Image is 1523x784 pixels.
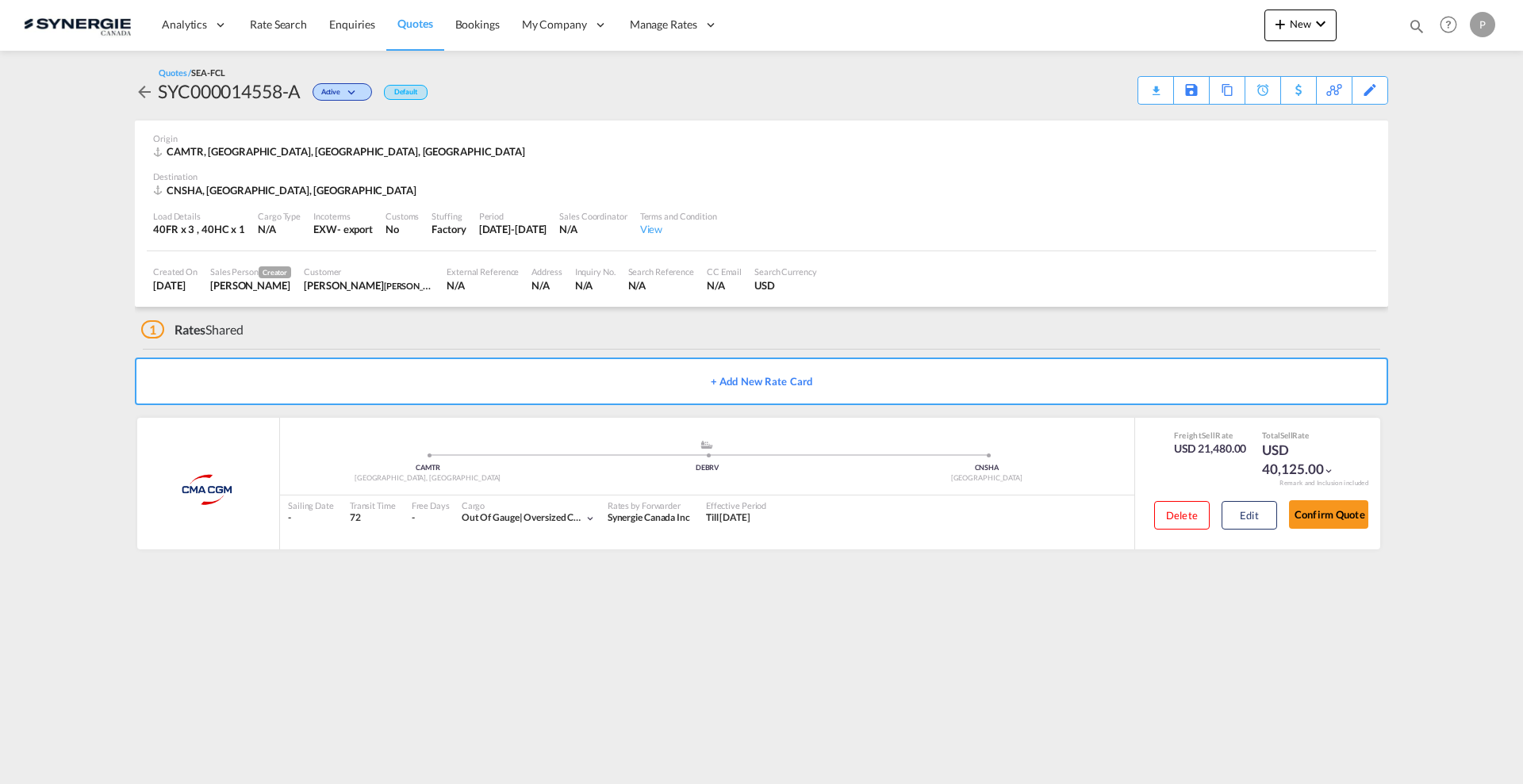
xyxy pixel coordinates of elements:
[447,278,519,293] div: N/A
[1174,430,1247,441] div: Freight Rate
[754,266,817,277] div: Search Currency
[350,511,396,525] div: 72
[1470,12,1495,37] div: P
[628,278,694,293] div: N/A
[153,222,245,236] div: 40FR x 3 , 40HC x 1
[1264,10,1337,41] button: icon-plus 400-fgNewicon-chevron-down
[350,499,396,511] div: Transit Time
[1311,14,1330,33] md-icon: icon-chevron-down
[250,17,307,31] span: Rate Search
[1202,430,1215,440] span: Sell
[159,67,225,78] div: Quotes /SEA-FCL
[575,278,616,293] div: N/A
[559,210,627,222] div: Sales Coordinator
[707,278,742,293] div: N/A
[329,17,375,31] span: Enquiries
[455,17,500,31] span: Bookings
[531,266,562,277] div: Address
[1289,500,1368,529] button: Confirm Quote
[567,463,846,473] div: DEBRV
[1174,441,1247,457] div: USD 21,480.00
[1408,17,1425,41] div: icon-magnify
[210,278,291,293] div: Pablo Gomez Saldarriaga
[522,17,587,33] span: My Company
[168,470,248,510] img: CMA CGM
[162,17,207,33] span: Analytics
[384,85,428,100] div: Default
[1262,441,1341,479] div: USD 40,125.00
[1174,77,1209,104] div: Save As Template
[24,7,131,43] img: 1f56c880d42311ef80fc7dca854c8e59.png
[412,511,415,525] div: -
[706,511,750,523] span: Till [DATE]
[1323,465,1334,476] md-icon: icon-chevron-down
[288,463,567,473] div: CAMTR
[575,266,616,277] div: Inquiry No.
[585,513,596,524] md-icon: icon-chevron-down
[288,499,334,511] div: Sailing Date
[210,266,291,278] div: Sales Person
[1268,479,1380,488] div: Remark and Inclusion included
[432,222,466,236] div: Factory Stuffing
[706,499,766,511] div: Effective Period
[258,222,301,236] div: N/A
[153,144,529,159] div: CAMTR, Montreal, QC, Americas
[447,266,519,277] div: External Reference
[313,210,373,222] div: Incoterms
[1271,17,1330,30] span: New
[1222,501,1277,530] button: Edit
[344,89,363,98] md-icon: icon-chevron-down
[153,132,1370,144] div: Origin
[141,320,164,338] span: 1
[847,473,1126,484] div: [GEOGRAPHIC_DATA]
[153,210,245,222] div: Load Details
[462,511,524,523] span: Out of Gauge
[608,499,690,511] div: Rates by Forwarder
[304,266,434,277] div: Customer
[706,511,750,525] div: Till 04 Oct 2025
[141,321,244,338] div: Shared
[707,266,742,277] div: CC Email
[1154,501,1210,530] button: Delete
[135,358,1388,405] button: + Add New Rate Card
[386,222,419,236] div: No
[313,222,337,236] div: EXW
[301,78,376,104] div: Change Status Here
[1435,11,1462,38] span: Help
[135,82,154,101] md-icon: icon-arrow-left
[531,278,562,293] div: N/A
[1271,14,1290,33] md-icon: icon-plus 400-fg
[135,78,158,104] div: icon-arrow-left
[608,511,690,525] div: Synergie Canada Inc
[412,499,450,511] div: Free Days
[304,278,434,293] div: Irina Deriabina
[386,210,419,222] div: Customs
[397,17,432,30] span: Quotes
[1280,430,1293,440] span: Sell
[153,266,198,277] div: Created On
[1146,77,1165,91] div: Quote PDF is not available at this time
[153,170,1370,182] div: Destination
[559,222,627,236] div: N/A
[313,83,372,101] div: Change Status Here
[191,67,224,78] span: SEA-FCL
[754,278,817,293] div: USD
[158,78,301,104] div: SYC000014558-A
[640,210,717,222] div: Terms and Condition
[1262,430,1341,441] div: Total Rate
[640,222,717,236] div: View
[153,183,420,197] div: CNSHA, Shanghai, Asia Pacific
[432,210,466,222] div: Stuffing
[384,279,549,292] span: [PERSON_NAME] [GEOGRAPHIC_DATA] nv
[321,87,344,102] span: Active
[175,322,206,337] span: Rates
[153,278,198,293] div: 4 Sep 2025
[259,266,291,278] span: Creator
[462,499,596,511] div: Cargo
[337,222,373,236] div: - export
[608,511,690,523] span: Synergie Canada Inc
[479,222,547,236] div: 4 Oct 2025
[630,17,697,33] span: Manage Rates
[258,210,301,222] div: Cargo Type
